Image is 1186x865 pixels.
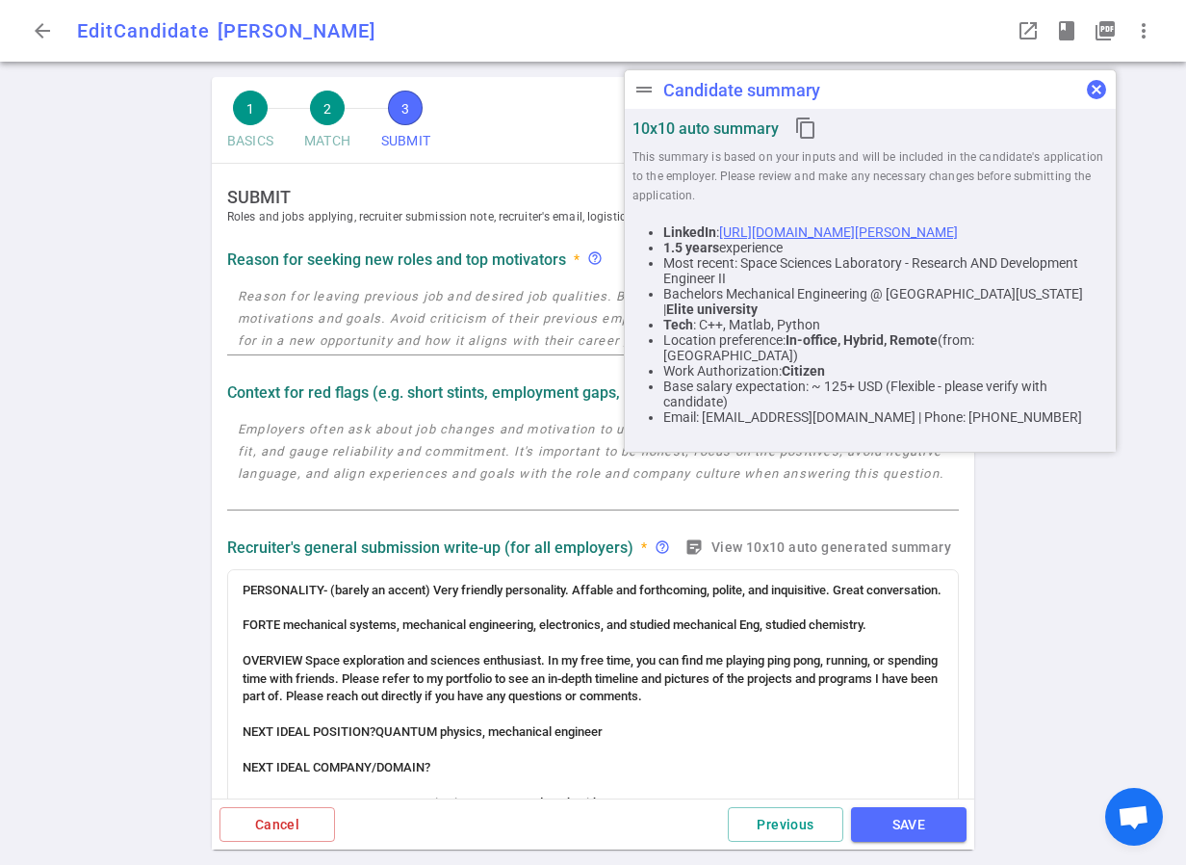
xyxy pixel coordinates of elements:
[1132,19,1155,42] span: more_vert
[219,807,335,843] button: Cancel
[233,91,268,125] span: 1
[219,85,281,163] button: 1BASICS
[243,724,603,739] span: NEXT IDEAL POSITION?QUANTUM physics, mechanical engineer
[243,583,941,597] span: PERSONALITY- (barely an accent) Very friendly personality. Affable and forthcoming, polite, and i...
[655,539,670,555] span: help_outline
[296,85,358,163] button: 2MATCH
[1017,19,1040,42] span: launch
[587,250,603,269] div: Reason for leaving previous job and desired job qualities. Be specific, positive, and honest abou...
[728,807,843,843] button: Previous
[1094,19,1117,42] i: picture_as_pdf
[243,617,866,632] span: FORTE mechanical systems, mechanical engineering, electronics, and studied mechanical Eng, studie...
[227,383,767,402] strong: Context for red flags (e.g. short stints, employment gaps, contracting background)
[1105,788,1163,846] a: Open chat
[77,19,210,42] span: Edit Candidate
[227,250,566,269] strong: Reason for seeking new roles and top motivators
[587,250,603,266] i: help_outline
[1047,12,1086,50] button: Open resume highlights in a popup
[1009,12,1047,50] button: Open LinkedIn as a popup
[243,653,941,703] span: OVERVIEW Space exploration and sciences enthusiast. In my free time, you can find me playing ping...
[1055,19,1078,42] span: book
[227,207,974,226] span: Roles and jobs applying, recruiter submission note, recruiter's email, logistics
[684,537,704,557] i: sticky_note_2
[851,807,967,843] button: SAVE
[243,796,600,810] span: NEXT CO SIZE – my current team size is 6-10 Eng. And work with
[388,91,423,125] span: 3
[218,19,375,42] span: [PERSON_NAME]
[1086,12,1124,50] button: Open PDF in a popup
[681,530,959,565] button: sticky_note_2View 10x10 auto generated summary
[310,91,345,125] span: 2
[227,538,633,557] strong: Recruiter's general submission write-up (for all employers)
[23,12,62,50] button: Go back
[243,760,430,774] span: NEXT IDEAL COMPANY/DOMAIN?
[304,125,350,157] span: MATCH
[227,125,273,157] span: BASICS
[227,187,974,207] strong: SUBMIT
[381,125,430,157] span: SUBMIT
[374,85,438,163] button: 3SUBMIT
[31,19,54,42] span: arrow_back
